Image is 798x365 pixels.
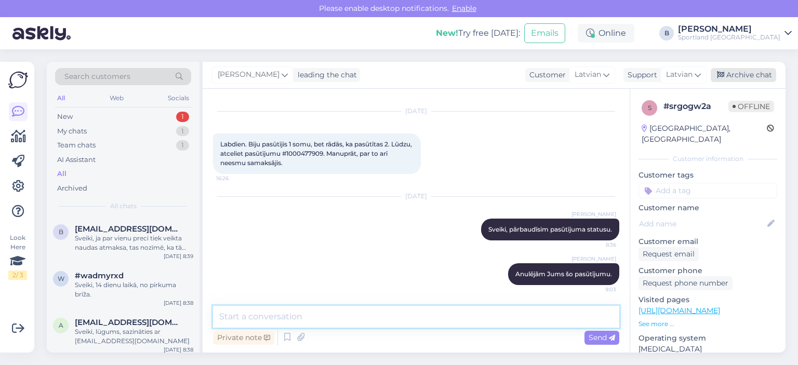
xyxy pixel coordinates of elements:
[639,202,777,213] p: Customer name
[294,70,357,80] div: leading the chat
[164,346,193,354] div: [DATE] 8:38
[639,276,733,290] div: Request phone number
[639,218,765,229] input: Add name
[623,70,657,80] div: Support
[176,112,189,122] div: 1
[220,140,414,167] span: Labdien. Biju pasūtījis 1 somu, bet rādās, ka pasūtītas 2. Lūdzu, atceliet pasūtījumu #1000477909...
[166,91,191,105] div: Socials
[57,140,96,151] div: Team chats
[577,286,616,293] span: 9:03
[639,294,777,305] p: Visited pages
[639,247,699,261] div: Request email
[436,27,520,39] div: Try free [DATE]:
[75,280,193,299] div: Sveiki, 14 dienu laikā, no pirkuma brīža.
[678,33,780,42] div: Sportland [GEOGRAPHIC_DATA]
[213,331,274,345] div: Private note
[571,210,616,218] span: [PERSON_NAME]
[571,255,616,263] span: [PERSON_NAME]
[524,23,565,43] button: Emails
[57,155,96,165] div: AI Assistant
[57,126,87,137] div: My chats
[639,344,777,355] p: [MEDICAL_DATA]
[639,236,777,247] p: Customer email
[589,333,615,342] span: Send
[639,265,777,276] p: Customer phone
[642,123,767,145] div: [GEOGRAPHIC_DATA], [GEOGRAPHIC_DATA]
[666,69,693,80] span: Latvian
[8,271,27,280] div: 2 / 3
[8,233,27,280] div: Look Here
[449,4,480,13] span: Enable
[639,154,777,164] div: Customer information
[639,170,777,181] p: Customer tags
[75,271,124,280] span: #wadmyrxd
[663,100,728,113] div: # srgogw2a
[8,70,28,90] img: Askly Logo
[59,321,63,329] span: a
[577,241,616,249] span: 8:36
[55,91,67,105] div: All
[64,71,130,82] span: Search customers
[57,183,87,194] div: Archived
[57,112,73,122] div: New
[59,228,63,236] span: b
[639,306,720,315] a: [URL][DOMAIN_NAME]
[164,299,193,307] div: [DATE] 8:38
[578,24,634,43] div: Online
[218,69,280,80] span: [PERSON_NAME]
[110,201,137,211] span: All chats
[213,106,619,116] div: [DATE]
[678,25,792,42] a: [PERSON_NAME]Sportland [GEOGRAPHIC_DATA]
[711,68,776,82] div: Archive chat
[216,174,255,182] span: 16:26
[575,69,601,80] span: Latvian
[176,140,189,151] div: 1
[659,26,674,40] div: B
[648,104,651,112] span: s
[164,252,193,260] div: [DATE] 8:39
[639,333,777,344] p: Operating system
[213,192,619,201] div: [DATE]
[436,28,458,38] b: New!
[108,91,126,105] div: Web
[75,234,193,252] div: Sveiki, ja par vienu preci tiek veikta naudas atmaksa, tas nozīmē, ka tā nav pieejama iegādei un ...
[488,225,612,233] span: Sveiki, pārbaudīsim pasūtījuma statusu.
[525,70,566,80] div: Customer
[58,275,64,282] span: w
[515,270,612,278] span: Anulējām Jums šo pasūtījumu.
[176,126,189,137] div: 1
[678,25,780,33] div: [PERSON_NAME]
[57,169,66,179] div: All
[75,318,183,327] span: annamaike83@gmail.com
[75,327,193,346] div: Sveiki, lūgums, sazināties ar [EMAIL_ADDRESS][DOMAIN_NAME]
[728,101,774,112] span: Offline
[639,319,777,329] p: See more ...
[639,183,777,198] input: Add a tag
[75,224,183,234] span: baltinskrists@gmail.com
